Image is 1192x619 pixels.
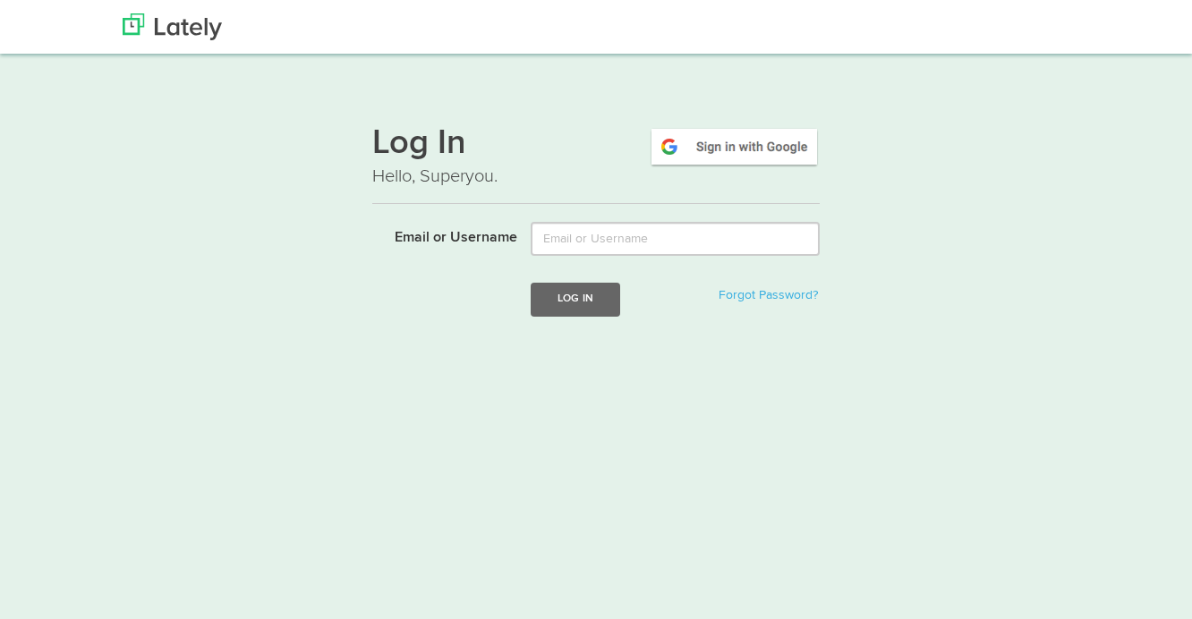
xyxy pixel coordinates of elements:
[719,289,818,301] a: Forgot Password?
[123,13,222,40] img: Lately
[649,126,820,167] img: google-signin.png
[372,164,820,190] p: Hello, Superyou.
[359,222,517,249] label: Email or Username
[531,283,620,316] button: Log In
[531,222,820,256] input: Email or Username
[372,126,820,164] h1: Log In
